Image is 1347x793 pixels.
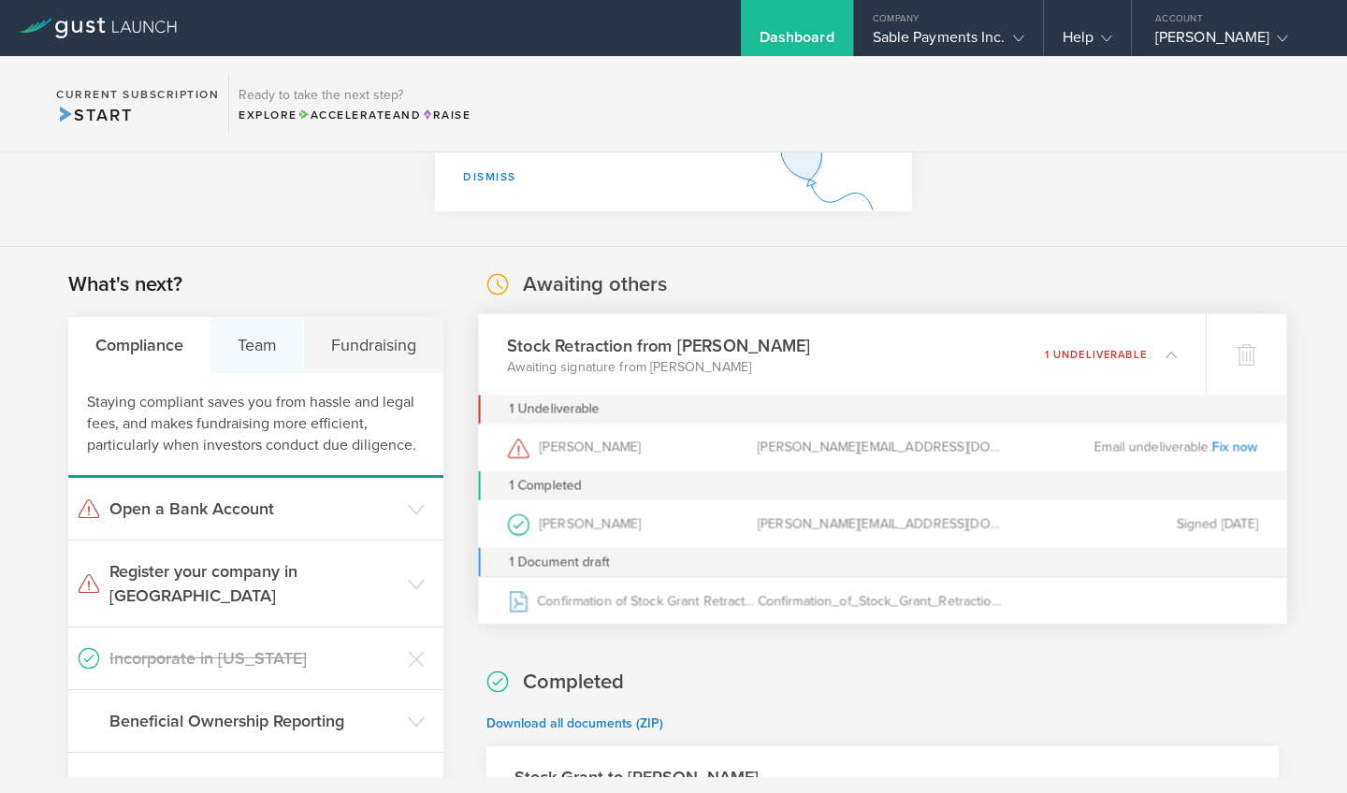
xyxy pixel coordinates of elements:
[463,170,516,183] a: Dismiss
[210,317,304,373] div: Team
[478,471,1286,500] div: 1 Completed
[757,424,1007,471] div: [PERSON_NAME][EMAIL_ADDRESS][DOMAIN_NAME]
[873,28,1024,56] div: Sable Payments Inc.
[109,497,398,521] h3: Open a Bank Account
[509,395,600,424] div: 1 Undeliverable
[1044,349,1146,359] p: 1 undeliverable
[478,548,1286,577] div: 1 Document draft
[760,28,834,56] div: Dashboard
[507,333,810,358] h3: Stock Retraction from [PERSON_NAME]
[507,500,758,548] div: [PERSON_NAME]
[523,271,667,298] h2: Awaiting others
[68,373,443,478] div: Staying compliant saves you from hassle and legal fees, and makes fundraising more efficient, par...
[1211,439,1258,454] a: Fix now
[523,669,624,696] h2: Completed
[421,108,471,122] span: Raise
[239,107,471,123] div: Explore
[239,89,471,102] h3: Ready to take the next step?
[1007,424,1258,471] div: Email undeliverable.
[507,357,810,376] p: Awaiting signature from [PERSON_NAME]
[1007,500,1258,548] div: Signed [DATE]
[109,646,398,670] h3: Incorporate in [US_STATE]
[514,765,759,789] h3: Stock Grant to [PERSON_NAME]
[757,577,1007,624] div: Confirmation_of_Stock_Grant_Retraction_Debjit_Sakar.pdf
[1155,28,1314,56] div: [PERSON_NAME]
[1253,703,1347,793] iframe: Chat Widget
[56,105,132,125] span: Start
[507,577,758,624] div: Confirmation of Stock Grant Retraction
[297,108,393,122] span: Accelerate
[68,271,182,298] h2: What's next?
[68,317,210,373] div: Compliance
[297,108,422,122] span: and
[486,715,663,731] a: Download all documents (ZIP)
[507,424,758,471] div: [PERSON_NAME]
[228,75,480,133] div: Ready to take the next step?ExploreAccelerateandRaise
[1063,28,1112,56] div: Help
[757,500,1007,548] div: [PERSON_NAME][EMAIL_ADDRESS][DOMAIN_NAME]
[304,317,442,373] div: Fundraising
[109,559,398,608] h3: Register your company in [GEOGRAPHIC_DATA]
[109,709,398,733] h3: Beneficial Ownership Reporting
[56,89,219,100] h2: Current Subscription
